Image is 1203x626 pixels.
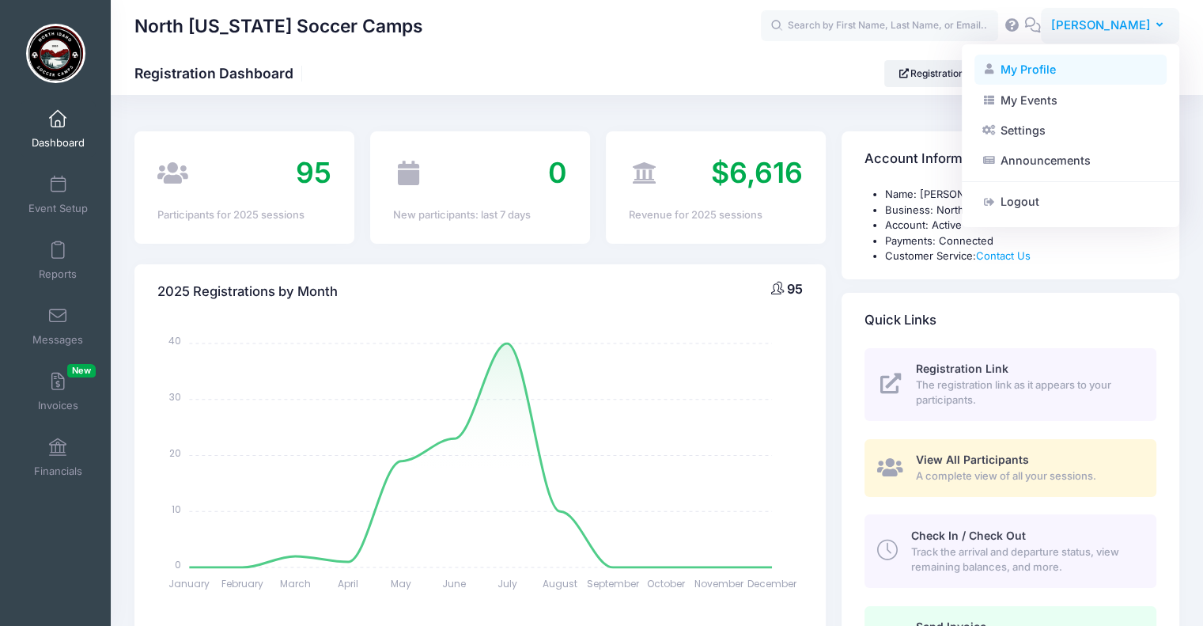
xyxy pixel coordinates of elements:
[26,24,85,83] img: North Idaho Soccer Camps
[21,167,96,222] a: Event Setup
[34,465,82,478] span: Financials
[974,85,1167,115] a: My Events
[910,544,1138,575] span: Track the arrival and departure status, view remaining balances, and more.
[221,577,263,590] tspan: February
[885,187,1156,203] li: Name: [PERSON_NAME]
[864,298,936,343] h4: Quick Links
[38,399,78,412] span: Invoices
[587,577,640,590] tspan: September
[885,218,1156,233] li: Account: Active
[711,155,803,190] span: $6,616
[864,137,993,182] h4: Account Information
[134,65,307,82] h1: Registration Dashboard
[916,469,1138,484] span: A complete view of all your sessions.
[280,577,311,590] tspan: March
[442,577,466,590] tspan: June
[169,577,210,590] tspan: January
[885,249,1156,264] li: Customer Service:
[1051,17,1151,34] span: [PERSON_NAME]
[885,203,1156,218] li: Business: North [US_STATE] Soccer Camps
[864,439,1156,497] a: View All Participants A complete view of all your sessions.
[864,348,1156,421] a: Registration Link The registration link as it appears to your participants.
[884,60,999,87] a: Registration Link
[21,233,96,288] a: Reports
[170,446,182,460] tspan: 20
[21,430,96,485] a: Financials
[157,207,331,223] div: Participants for 2025 sessions
[39,267,77,281] span: Reports
[393,207,567,223] div: New participants: last 7 days
[787,281,803,297] span: 95
[28,202,88,215] span: Event Setup
[391,577,411,590] tspan: May
[864,514,1156,587] a: Check In / Check Out Track the arrival and departure status, view remaining balances, and more.
[21,298,96,354] a: Messages
[32,333,83,347] span: Messages
[974,146,1167,176] a: Announcements
[916,362,1008,375] span: Registration Link
[910,529,1025,542] span: Check In / Check Out
[548,155,567,190] span: 0
[974,55,1167,85] a: My Profile
[974,187,1167,217] a: Logout
[916,377,1138,408] span: The registration link as it appears to your participants.
[169,334,182,347] tspan: 40
[172,502,182,515] tspan: 10
[134,8,423,44] h1: North [US_STATE] Soccer Camps
[629,207,803,223] div: Revenue for 2025 sessions
[21,101,96,157] a: Dashboard
[67,364,96,377] span: New
[1041,8,1179,44] button: [PERSON_NAME]
[497,577,517,590] tspan: July
[338,577,358,590] tspan: April
[694,577,744,590] tspan: November
[761,10,998,42] input: Search by First Name, Last Name, or Email...
[170,390,182,404] tspan: 30
[916,453,1029,466] span: View All Participants
[747,577,797,590] tspan: December
[974,116,1167,146] a: Settings
[157,269,338,314] h4: 2025 Registrations by Month
[176,558,182,571] tspan: 0
[976,249,1031,262] a: Contact Us
[647,577,686,590] tspan: October
[21,364,96,419] a: InvoicesNew
[543,577,577,590] tspan: August
[296,155,331,190] span: 95
[885,233,1156,249] li: Payments: Connected
[32,136,85,150] span: Dashboard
